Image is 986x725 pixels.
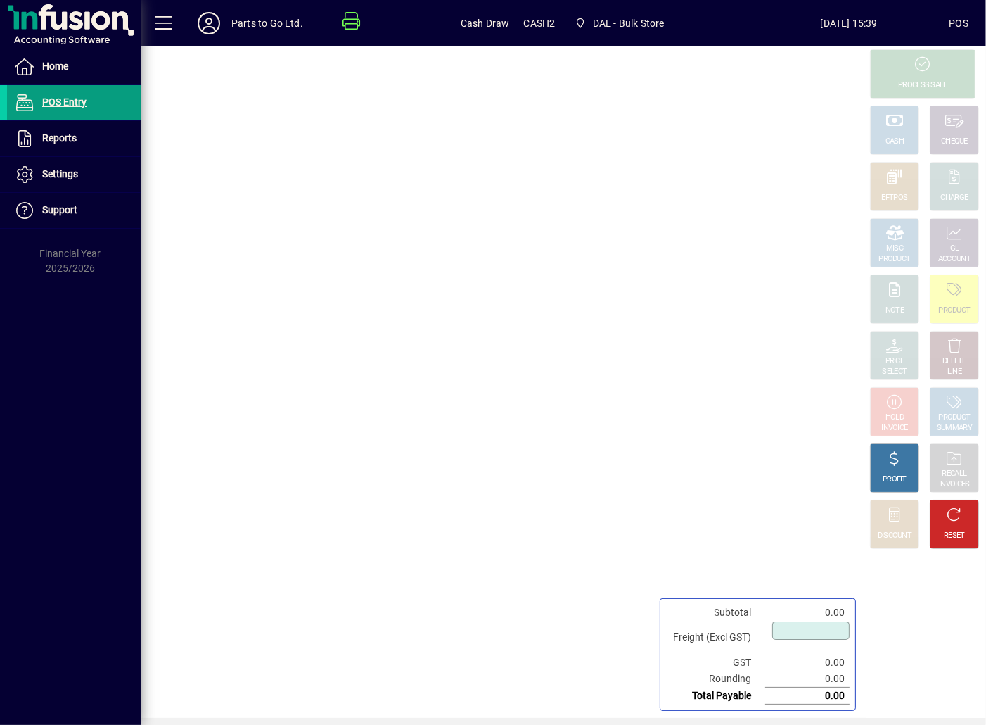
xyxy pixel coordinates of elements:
td: 0.00 [765,688,850,705]
div: HOLD [885,412,904,423]
span: Home [42,61,68,72]
div: DISCOUNT [878,531,911,541]
td: Total Payable [666,688,765,705]
button: Profile [186,11,231,36]
div: INVOICE [881,423,907,434]
div: SUMMARY [937,423,972,434]
span: Support [42,204,77,215]
div: EFTPOS [882,193,908,203]
div: MISC [886,244,903,254]
div: PROCESS SALE [898,80,947,91]
td: 0.00 [765,605,850,621]
div: PRODUCT [938,412,970,423]
td: 0.00 [765,655,850,671]
div: GL [950,244,959,254]
span: [DATE] 15:39 [749,12,949,34]
div: RESET [944,531,965,541]
div: Parts to Go Ltd. [231,12,303,34]
td: Rounding [666,671,765,688]
a: Home [7,49,141,84]
div: CHEQUE [941,137,968,147]
span: Settings [42,168,78,179]
div: PRODUCT [938,305,970,316]
div: CASH [885,137,904,147]
div: DELETE [942,356,966,367]
div: PROFIT [883,474,907,485]
div: ACCOUNT [938,254,971,265]
td: GST [666,655,765,671]
span: CASH2 [524,12,556,34]
span: DAE - Bulk Store [569,11,670,36]
div: CHARGE [941,193,968,203]
div: NOTE [885,305,904,316]
a: Support [7,193,141,228]
div: SELECT [883,367,907,377]
div: POS [949,12,968,34]
a: Settings [7,157,141,192]
span: Cash Draw [461,12,510,34]
td: 0.00 [765,671,850,688]
div: INVOICES [939,479,969,490]
td: Freight (Excl GST) [666,621,765,655]
a: Reports [7,121,141,156]
div: RECALL [942,469,967,479]
div: PRODUCT [878,254,910,265]
span: Reports [42,132,77,144]
span: DAE - Bulk Store [593,12,665,34]
div: PRICE [885,356,904,367]
div: LINE [947,367,961,377]
td: Subtotal [666,605,765,621]
span: POS Entry [42,96,87,108]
